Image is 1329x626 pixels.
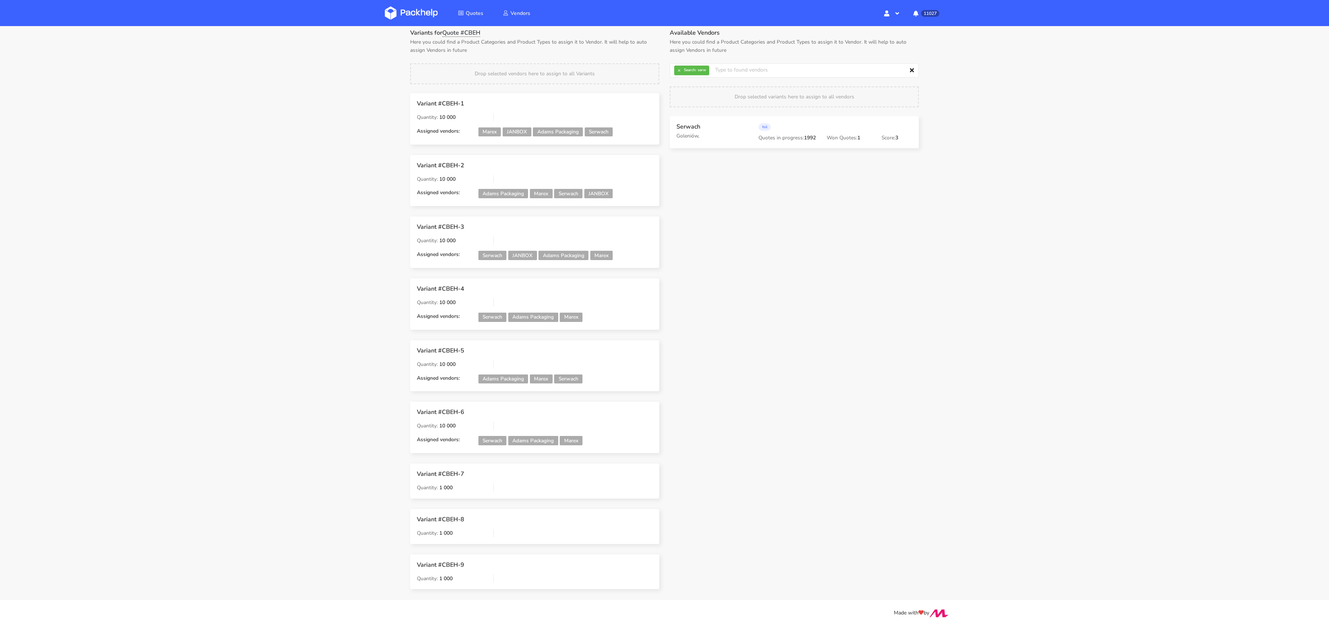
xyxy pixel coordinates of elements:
span: Assigned vendors: [417,127,460,135]
span: 10 000 [439,237,456,244]
span: 10 000 [439,114,456,121]
h3: Variant #CBEH-8 [417,516,571,523]
span: Assigned vendors: [417,251,460,258]
strong: Search: [684,68,696,72]
span: Assigned vendors: [417,436,460,443]
img: Move Closer [929,609,949,617]
span: Marex [530,189,552,198]
span: Adams Packaging [478,189,528,198]
a: Quotes [449,6,492,20]
span: 10 000 [439,176,456,183]
span: 1 [857,134,860,141]
p: Quantity: [417,575,488,583]
h3: Variant #CBEH-1 [417,100,571,107]
p: Quantity: [417,422,488,430]
span: foil [758,123,771,131]
span: Assigned vendors: [417,189,460,196]
span: Assigned vendors: [417,374,460,382]
span: serw [698,68,706,72]
p: Quantity: [417,484,488,492]
p: Goleniów, [676,132,748,140]
div: Made with by [375,609,954,617]
p: Quantity: [417,360,488,369]
img: Dashboard [385,6,438,20]
a: Vendors [494,6,539,20]
p: Quantity: [417,237,488,245]
input: Type to found vendors [670,63,919,78]
span: 1 000 [439,575,453,582]
span: Serwach [478,251,506,260]
span: JANBOX [503,127,531,137]
h3: Serwach [676,123,748,130]
h3: Variant #CBEH-5 [417,347,571,354]
span: Adams Packaging [538,251,588,260]
h1: Variants for [410,29,659,37]
span: 1 000 [439,529,453,537]
span: 10 000 [439,299,456,306]
span: JANBOX [584,189,613,198]
span: Serwach [554,189,582,198]
span: Marex [590,251,613,260]
span: 1 000 [439,484,453,491]
span: Adams Packaging [508,313,558,322]
span: Marex [530,374,552,384]
p: Here you could find a Product Categories and Product Types to assign it to Vendor. It will help t... [410,38,659,54]
span: Serwach [478,313,506,322]
h3: Variant #CBEH-7 [417,470,571,478]
span: Adams Packaging [508,436,558,445]
p: Won Quotes: [827,134,871,142]
span: Quotes [466,10,483,17]
span: Serwach [585,127,613,137]
p: Quantity: [417,113,488,121]
h3: Variant #CBEH-6 [417,408,571,416]
span: Quote #CBEH [442,29,480,37]
span: 3 [895,134,898,141]
p: Quantity: [417,298,488,307]
span: 11027 [921,10,939,17]
p: Score: [882,134,912,142]
h3: Variant #CBEH-2 [417,162,571,169]
span: JANBOX [508,251,537,260]
span: Vendors [510,10,530,17]
span: Serwach [478,436,506,445]
span: 10 000 [439,422,456,429]
span: 1992 [804,134,816,141]
span: Marex [560,436,582,445]
p: Quantity: [417,175,488,183]
h3: Variant #CBEH-9 [417,561,571,569]
h1: Available Vendors [670,29,919,37]
span: Adams Packaging [478,374,528,384]
h3: Variant #CBEH-4 [417,285,571,293]
span: Adams Packaging [533,127,582,137]
span: Serwach [554,374,582,384]
button: 11027 [907,6,944,20]
span: Marex [478,127,501,137]
p: Quotes in progress: [758,134,816,142]
p: Here you could find a Product Categories and Product Types to assign it to Vendor. It will help t... [670,38,919,54]
button: × [674,66,684,75]
span: Marex [560,313,582,322]
div: Drop selected vendors here to assign to all Variants [410,63,659,84]
div: Drop selected variants here to assign to all vendors [670,86,919,107]
p: Quantity: [417,529,488,537]
span: Assigned vendors: [417,313,460,320]
span: 10 000 [439,361,456,368]
h3: Variant #CBEH-3 [417,223,571,231]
